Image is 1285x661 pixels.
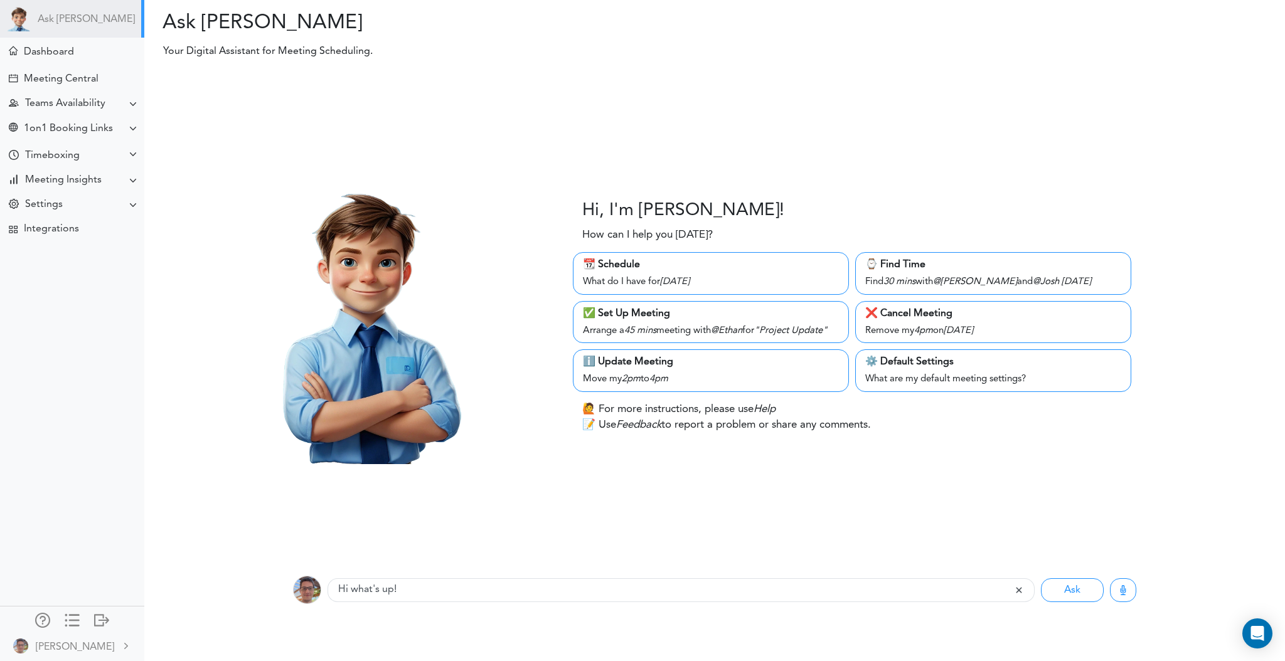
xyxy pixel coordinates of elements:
[865,321,1121,339] div: Remove my on
[24,73,99,85] div: Meeting Central
[9,150,19,162] div: Time Your Goals
[711,326,742,336] i: @Ethan
[9,46,18,55] div: Meeting Dashboard
[1,632,143,660] a: [PERSON_NAME]
[583,321,839,339] div: Arrange a meeting with for
[582,227,713,243] p: How can I help you [DATE]?
[25,150,80,162] div: Timeboxing
[1041,578,1104,602] button: Ask
[6,6,31,31] img: Powered by TEAMCAL AI
[24,123,113,135] div: 1on1 Booking Links
[865,354,1121,369] div: ⚙️ Default Settings
[1062,277,1091,287] i: [DATE]
[36,640,114,655] div: [PERSON_NAME]
[624,326,656,336] i: 45 mins
[944,326,973,336] i: [DATE]
[865,369,1121,387] div: What are my default meeting settings?
[914,326,933,336] i: 4pm
[865,306,1121,321] div: ❌ Cancel Meeting
[35,613,50,625] div: Manage Members and Externals
[38,14,135,26] a: Ask [PERSON_NAME]
[933,277,1017,287] i: @[PERSON_NAME]
[1033,277,1059,287] i: @Josh
[154,11,705,35] h2: Ask [PERSON_NAME]
[754,404,776,415] i: Help
[883,277,915,287] i: 30 mins
[865,257,1121,272] div: ⌚️ Find Time
[660,277,690,287] i: [DATE]
[583,257,839,272] div: 📆 Schedule
[25,199,63,211] div: Settings
[583,272,839,290] div: What do I have for
[13,638,28,653] img: 9k=
[24,46,74,58] div: Dashboard
[35,613,50,630] a: Manage Members and Externals
[154,44,953,59] p: Your Digital Assistant for Meeting Scheduling.
[65,613,80,625] div: Show only icons
[649,374,668,384] i: 4pm
[293,576,321,604] img: 9k=
[9,225,18,234] div: TEAMCAL AI Workflow Apps
[1242,618,1272,648] div: Open Intercom Messenger
[218,170,512,464] img: Theo.png
[582,201,784,222] h3: Hi, I'm [PERSON_NAME]!
[25,174,102,186] div: Meeting Insights
[94,613,109,625] div: Log out
[24,223,79,235] div: Integrations
[25,98,105,110] div: Teams Availability
[65,613,80,630] a: Change side menu
[583,306,839,321] div: ✅ Set Up Meeting
[582,417,871,433] p: 📝 Use to report a problem or share any comments.
[582,401,776,418] p: 🙋 For more instructions, please use
[622,374,641,384] i: 2pm
[754,326,828,336] i: "Project Update"
[865,272,1121,290] div: Find with and
[9,74,18,83] div: Create Meeting
[583,369,839,387] div: Move my to
[9,123,18,135] div: Share Meeting Link
[583,354,839,369] div: ℹ️ Update Meeting
[616,420,661,430] i: Feedback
